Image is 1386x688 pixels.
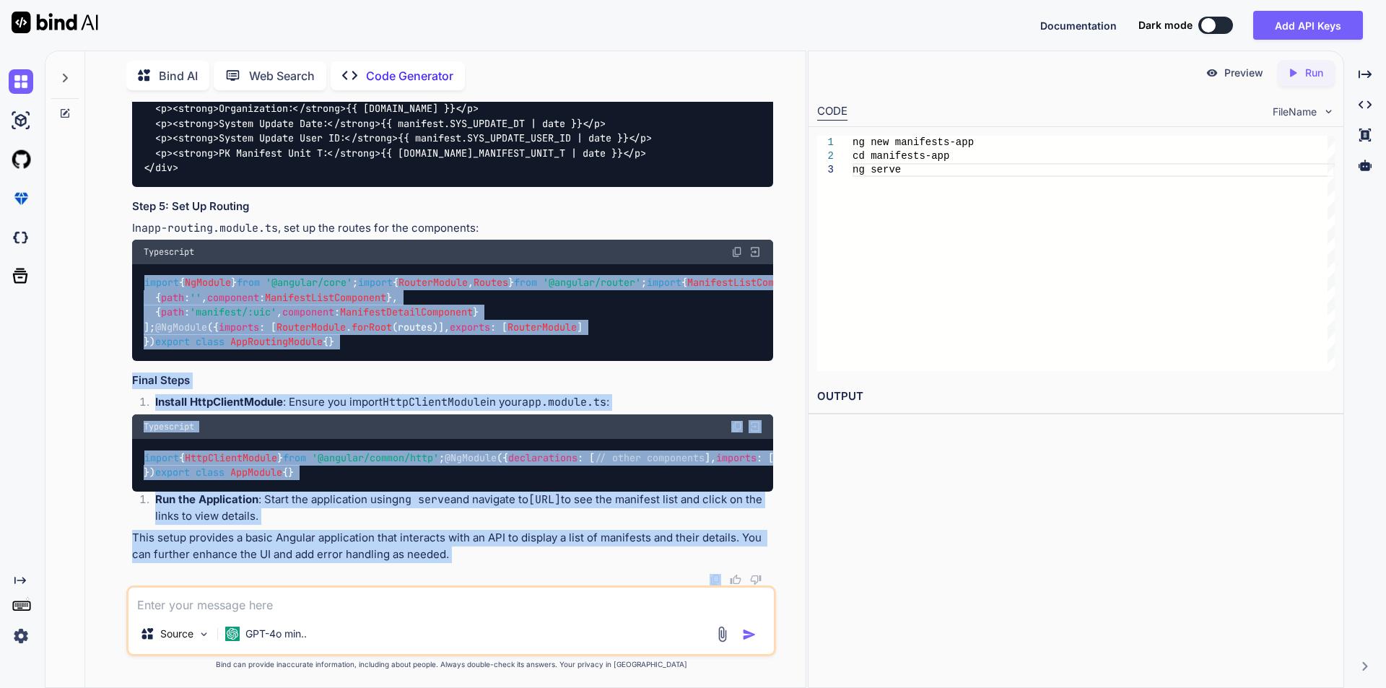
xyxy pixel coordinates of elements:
span: class [196,335,225,348]
span: path [161,306,184,319]
p: GPT-4o min.. [245,627,307,641]
img: Pick Models [198,628,210,640]
span: p [161,103,167,116]
span: < > [173,103,219,116]
img: chat [9,69,33,94]
span: </ > [629,132,652,145]
img: preview [1206,66,1219,79]
span: p [161,147,167,160]
span: p [161,117,167,130]
p: Code Generator [366,67,453,84]
img: copy [710,574,721,585]
div: CODE [817,103,847,121]
span: strong [340,117,375,130]
img: copy [731,246,743,258]
span: < > [155,132,173,145]
span: component [282,306,334,319]
span: strong [178,147,213,160]
code: [URL] [528,492,561,507]
span: ng new manifests-app [853,136,974,148]
span: div [155,161,173,174]
span: < > [155,117,173,130]
span: strong [178,103,213,116]
span: import [358,276,393,289]
span: '@angular/common/http' [312,451,439,464]
span: </ > [328,147,380,160]
img: dislike [750,574,762,585]
img: GPT-4o mini [225,627,240,641]
span: export [155,335,190,348]
img: Open in Browser [749,420,762,433]
span: p [640,132,646,145]
p: This setup provides a basic Angular application that interacts with an API to display a list of m... [132,530,773,562]
span: </ > [583,117,606,130]
span: strong [340,147,375,160]
p: Source [160,627,193,641]
span: ManifestDetailComponent [340,306,473,319]
p: Run [1305,66,1323,80]
span: from [237,276,260,289]
span: export [155,466,190,479]
img: Bind AI [12,12,98,33]
span: </ > [623,147,646,160]
span: </ > [346,132,398,145]
span: Routes [474,276,508,289]
span: AppModule [230,466,282,479]
img: darkCloudIdeIcon [9,225,33,250]
strong: Install HttpClientModule [155,395,283,409]
div: 2 [817,149,834,163]
span: p [161,132,167,145]
div: 3 [817,163,834,177]
li: : Start the application using and navigate to to see the manifest list and click on the links to ... [144,492,773,524]
span: declarations [508,451,577,464]
span: </ > [456,103,479,116]
span: import [144,451,179,464]
button: Add API Keys [1253,11,1363,40]
h2: OUTPUT [808,380,1343,414]
span: NgModule [185,276,231,289]
span: // other components [595,451,705,464]
button: Documentation [1040,18,1117,33]
span: p [467,103,473,116]
span: Typescript [144,246,194,258]
span: path [161,291,184,304]
span: Dark mode [1138,18,1193,32]
img: settings [9,624,33,648]
code: app-routing.module.ts [141,221,278,235]
img: githubLight [9,147,33,172]
span: component [207,291,259,304]
code: HttpClientModule [383,395,487,409]
span: import [647,276,681,289]
img: attachment [714,626,731,643]
span: 'manifest/:uic' [190,306,276,319]
span: < > [155,147,173,160]
span: '@angular/router' [543,276,641,289]
p: Bind can provide inaccurate information, including about people. Always double-check its answers.... [126,659,776,670]
p: In , set up the routes for the components: [132,220,773,237]
p: Preview [1224,66,1263,80]
span: p [635,147,640,160]
span: import [144,276,179,289]
span: AppRoutingModule [230,335,323,348]
img: icon [742,627,757,642]
strong: Run the Application [155,492,258,506]
span: FileName [1273,105,1317,119]
span: strong [305,103,340,116]
span: Typescript [144,421,194,432]
span: < > [173,132,219,145]
li: : Ensure you import in your : [144,394,773,414]
span: < > [173,117,219,130]
span: '@angular/core' [266,276,352,289]
span: @NgModule [445,451,497,464]
span: ManifestListComponent [265,291,386,304]
img: ai-studio [9,108,33,133]
span: ng serve [853,164,901,175]
span: </ > [328,117,380,130]
div: 1 [817,136,834,149]
img: copy [731,421,743,432]
span: from [283,451,306,464]
span: imports [716,451,757,464]
span: from [514,276,537,289]
span: p [594,117,600,130]
p: Bind AI [159,67,198,84]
